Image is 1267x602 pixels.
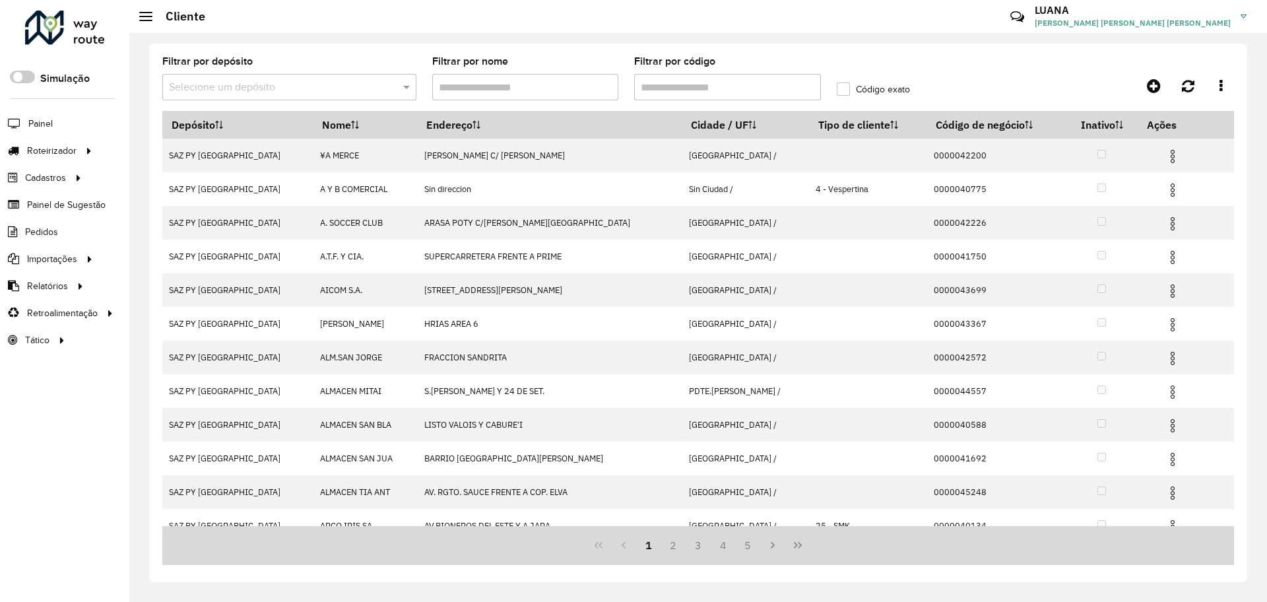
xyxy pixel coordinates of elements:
[162,240,313,273] td: SAZ PY [GEOGRAPHIC_DATA]
[682,341,809,374] td: [GEOGRAPHIC_DATA] /
[313,111,417,139] th: Nome
[682,509,809,543] td: [GEOGRAPHIC_DATA] /
[162,139,313,172] td: SAZ PY [GEOGRAPHIC_DATA]
[162,442,313,475] td: SAZ PY [GEOGRAPHIC_DATA]
[313,172,417,206] td: A Y B COMERCIAL
[1066,111,1138,139] th: Inativo
[313,307,417,341] td: [PERSON_NAME]
[313,509,417,543] td: ARCO IRIS SA
[927,509,1066,543] td: 0000040134
[162,273,313,307] td: SAZ PY [GEOGRAPHIC_DATA]
[1138,111,1218,139] th: Ações
[152,9,205,24] h2: Cliente
[837,83,910,96] label: Código exato
[927,442,1066,475] td: 0000041692
[634,53,715,69] label: Filtrar por código
[25,333,49,347] span: Tático
[682,273,809,307] td: [GEOGRAPHIC_DATA] /
[27,198,106,212] span: Painel de Sugestão
[785,533,810,558] button: Last Page
[162,53,253,69] label: Filtrar por depósito
[162,408,313,442] td: SAZ PY [GEOGRAPHIC_DATA]
[636,533,661,558] button: 1
[27,279,68,293] span: Relatórios
[25,225,58,239] span: Pedidos
[682,475,809,509] td: [GEOGRAPHIC_DATA] /
[417,273,682,307] td: [STREET_ADDRESS][PERSON_NAME]
[162,509,313,543] td: SAZ PY [GEOGRAPHIC_DATA]
[927,111,1066,139] th: Código de negócio
[682,442,809,475] td: [GEOGRAPHIC_DATA] /
[927,139,1066,172] td: 0000042200
[682,206,809,240] td: [GEOGRAPHIC_DATA] /
[927,341,1066,374] td: 0000042572
[1035,4,1231,17] h3: LUANA
[313,341,417,374] td: ALM.SAN JORGE
[682,111,809,139] th: Cidade / UF
[313,240,417,273] td: A.T.F. Y CIA.
[927,240,1066,273] td: 0000041750
[162,374,313,408] td: SAZ PY [GEOGRAPHIC_DATA]
[162,111,313,139] th: Depósito
[313,374,417,408] td: ALMACEN MITAI
[686,533,711,558] button: 3
[682,172,809,206] td: Sin Ciudad /
[313,273,417,307] td: AICOM S.A.
[27,252,77,266] span: Importações
[927,307,1066,341] td: 0000043367
[736,533,761,558] button: 5
[927,408,1066,442] td: 0000040588
[682,139,809,172] td: [GEOGRAPHIC_DATA] /
[760,533,785,558] button: Next Page
[313,442,417,475] td: ALMACEN SAN JUA
[682,374,809,408] td: PDTE.[PERSON_NAME] /
[417,307,682,341] td: HRIAS AREA 6
[25,171,66,185] span: Cadastros
[313,139,417,172] td: ¥A MERCE
[162,172,313,206] td: SAZ PY [GEOGRAPHIC_DATA]
[162,206,313,240] td: SAZ PY [GEOGRAPHIC_DATA]
[417,172,682,206] td: Sin direccion
[1003,3,1031,31] a: Contato Rápido
[417,139,682,172] td: [PERSON_NAME] C/ [PERSON_NAME]
[809,509,927,543] td: 25 - SMK
[417,374,682,408] td: S.[PERSON_NAME] Y 24 DE SET.
[927,273,1066,307] td: 0000043699
[417,111,682,139] th: Endereço
[682,408,809,442] td: [GEOGRAPHIC_DATA] /
[432,53,508,69] label: Filtrar por nome
[682,307,809,341] td: [GEOGRAPHIC_DATA] /
[313,206,417,240] td: A. SOCCER CLUB
[661,533,686,558] button: 2
[162,307,313,341] td: SAZ PY [GEOGRAPHIC_DATA]
[927,475,1066,509] td: 0000045248
[417,408,682,442] td: LISTO VALOIS Y CABURE'I
[417,341,682,374] td: FRACCION SANDRITA
[40,71,90,86] label: Simulação
[711,533,736,558] button: 4
[313,408,417,442] td: ALMACEN SAN BLA
[417,509,682,543] td: AV.PIONEROS DEL ESTE Y A.JARA
[809,111,927,139] th: Tipo de cliente
[28,117,53,131] span: Painel
[27,144,77,158] span: Roteirizador
[1035,17,1231,29] span: [PERSON_NAME] [PERSON_NAME] [PERSON_NAME]
[927,206,1066,240] td: 0000042226
[162,341,313,374] td: SAZ PY [GEOGRAPHIC_DATA]
[162,475,313,509] td: SAZ PY [GEOGRAPHIC_DATA]
[417,206,682,240] td: ARASA POTY C/[PERSON_NAME][GEOGRAPHIC_DATA]
[927,374,1066,408] td: 0000044557
[809,172,927,206] td: 4 - Vespertina
[682,240,809,273] td: [GEOGRAPHIC_DATA] /
[417,442,682,475] td: BARRIO [GEOGRAPHIC_DATA][PERSON_NAME]
[927,172,1066,206] td: 0000040775
[417,240,682,273] td: SUPERCARRETERA FRENTE A PRIME
[313,475,417,509] td: ALMACEN TIA ANT
[27,306,98,320] span: Retroalimentação
[417,475,682,509] td: AV. RGTO. SAUCE FRENTE A COP. ELVA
